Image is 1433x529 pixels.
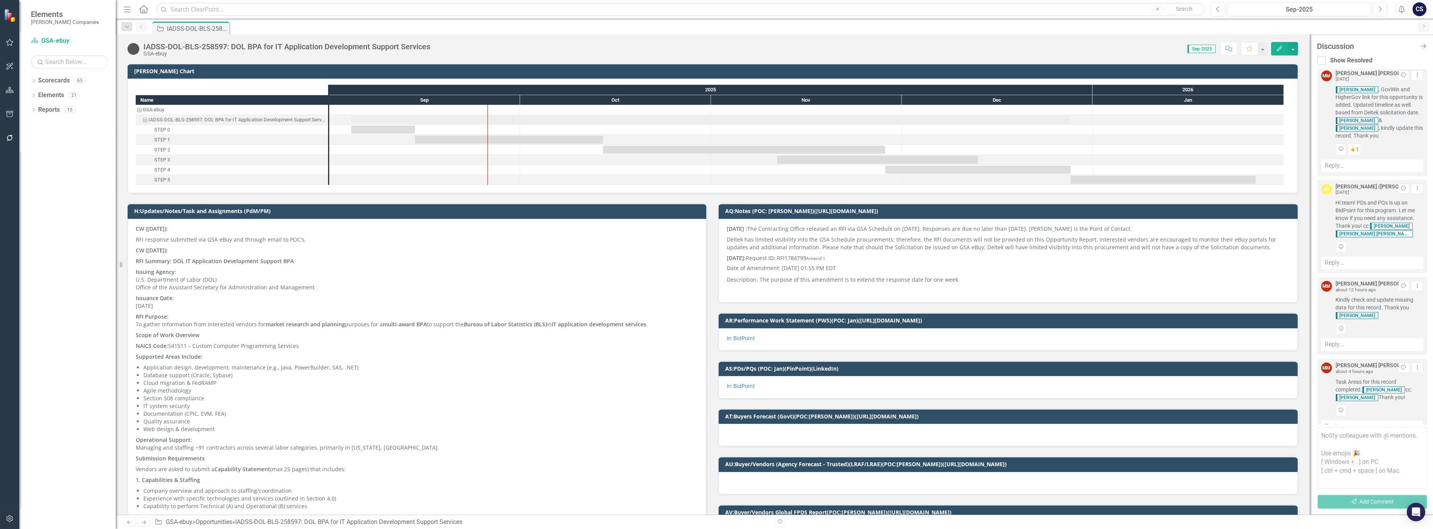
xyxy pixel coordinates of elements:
strong: IT application development services [552,321,646,328]
span: , GovWin and HigherGov link for this opportunity is added. Updated timeline as well based from De... [1336,86,1423,139]
span: [PERSON_NAME] [1362,386,1405,393]
div: Task: Start date: 2025-09-04 End date: 2025-12-28 [136,115,328,125]
div: IADSS-DOL-BLS-258597: DOL BPA for IT Application Development Support Services [143,42,430,51]
button: Search [1165,4,1203,15]
h6: Date of Amendment: [DATE] 01:55 PM EDT [727,265,1289,271]
span: [PERSON_NAME] [1370,223,1413,230]
strong: Capability Statement [214,465,270,473]
strong: Issuing Agency: [136,268,176,275]
li: Capability to perform Technical (A) and Operational (B) services [143,502,698,510]
a: Reports [38,106,60,114]
a: In BidPoint [727,334,755,342]
div: IADSS-DOL-BLS-258597: DOL BPA for IT Application Development Support Services [167,24,227,34]
img: Tracked [127,43,140,55]
div: STEP 1 [154,135,170,145]
strong: Submission Requirements [136,455,205,462]
strong: CW ([DATE]): [136,247,168,254]
strong: RFI Purpose: [136,313,168,320]
div: 2025 [329,85,1093,95]
a: GSA-ebuy [166,518,192,526]
strong: Scope of Work Overview [136,331,199,339]
div: GSA-ebuy [136,105,328,115]
li: Agile methodology [143,387,698,395]
span: [PERSON_NAME] [PERSON_NAME] [1336,230,1413,237]
span: [PERSON_NAME] [1336,312,1378,319]
li: Cloud migration & FedRAMP [143,379,698,387]
div: Nov [711,95,902,105]
div: IADSS-DOL-BLS-258597: DOL BPA for IT Application Development Support Services [148,115,326,125]
div: Reply... [1321,420,1423,433]
p: Request ID: RFI1784799 [727,253,1289,264]
div: 63 [74,77,86,84]
strong: 1. Capabilities & Staffing [136,476,200,484]
div: MM [1321,363,1332,373]
div: IADSS-DOL-BLS-258597: DOL BPA for IT Application Development Support Services [136,115,328,125]
div: STEP 3 [136,155,328,165]
div: STEP 2 [136,145,328,155]
p: The Contracting Office released an RFI via GSA Schedule on [DATE]. Responses are due no later tha... [727,225,1289,234]
h3: AS:PDs/PQs (POC: Jan)(PinPoint)(LinkedIn) [725,366,1293,371]
div: Task: Start date: 2025-10-14 End date: 2025-11-28 [136,145,328,155]
p: U.S. Department of Labor (DOL) Office of the Assistant Secretary for Administration and Management [136,267,698,293]
li: IT system security [143,402,698,410]
strong: Operational Support: [136,436,192,443]
div: Task: Start date: 2025-11-11 End date: 2025-12-13 [777,156,978,164]
strong: multi-award BPA [383,321,427,328]
div: Reply... [1321,338,1423,351]
div: Show Resolved [1330,56,1373,65]
strong: 2. Experience Demonstration [136,513,212,521]
p: [DATE] [136,293,698,311]
strong: CW ([DATE]): [136,225,168,232]
span: Sep-2025 [1187,45,1216,53]
div: Name [136,95,328,105]
span: Kindly check and update missing data for this record. Thank you [1336,296,1423,319]
a: GSA-ebuy [31,37,108,45]
div: 15 [64,106,76,113]
p: Deltek has limited visibility into the GSA Schedule procurements; therefore, the RFI documents wi... [727,234,1289,253]
input: Search Below... [31,55,108,69]
div: STEP 3 [154,155,170,165]
small: [PERSON_NAME] Companies [31,19,99,25]
li: Section 508 compliance [143,395,698,402]
button: CS [1413,2,1426,16]
div: GSA-ebuy [143,105,164,115]
h3: AR:Performance Work Statement (PWS)(POC: Jan)([URL][DOMAIN_NAME]) [725,317,1293,323]
div: IADSS-DOL-BLS-258597: DOL BPA for IT Application Development Support Services [235,518,462,526]
div: STEP 0 [154,125,170,135]
button: 1 [1348,143,1361,156]
div: Open Intercom Messenger [1407,503,1425,521]
div: Discussion [1317,42,1416,50]
span: [PERSON_NAME] [1336,394,1378,401]
p: Vendors are asked to submit a (max 25 pages) that includes: [136,464,698,475]
h3: AT:Buyers Forecast (Govt)(POC:[PERSON_NAME])([URL][DOMAIN_NAME]) [725,413,1293,419]
div: STEP 4 [154,165,170,175]
span: [PERSON_NAME] [1336,125,1378,132]
li: Documentation (CPIC, EVM, FEA) [143,410,698,418]
div: Sep-2025 [1230,5,1368,14]
small: about 4 hours ago [1336,369,1374,374]
span: [PERSON_NAME] [1336,117,1378,124]
span: [PERSON_NAME] [1336,86,1378,93]
p: RFI response submitted via GSA eBuy and through email to POC's. [136,234,698,245]
p: Description: The purpose of this amendment is to extend the response date for one week. [727,274,1289,285]
li: Company overview and approach to staffing/coordination [143,487,698,495]
strong: market research and planning [266,321,345,328]
div: Reply... [1321,160,1423,172]
div: Task: Start date: 2025-12-28 End date: 2026-01-27 [1071,176,1256,184]
a: In BidPoint [727,382,755,390]
div: STEP 5 [154,175,170,185]
div: [PERSON_NAME] [PERSON_NAME] [1336,281,1420,287]
strong: Issuance Date: [136,294,174,302]
img: thumbs up [1350,147,1356,152]
small: [DATE] [1336,190,1349,195]
h3: AV:Buyer/Vendors Global FPDS Report(POC:[PERSON_NAME])([URL][DOMAIN_NAME]) [725,509,1293,515]
img: ClearPoint Strategy [4,9,17,22]
div: Task: Start date: 2025-12-28 End date: 2026-01-27 [136,175,328,185]
strong: RFI Summary: DOL IT Application Development Support BPA [136,257,294,265]
div: 21 [68,92,80,99]
div: Task: Start date: 2025-11-11 End date: 2025-12-13 [136,155,328,165]
small: about 12 hours ago [1336,287,1376,292]
div: Task: Start date: 2025-09-04 End date: 2025-09-14 [351,126,415,134]
div: MM [1321,281,1332,292]
div: Oct [520,95,711,105]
